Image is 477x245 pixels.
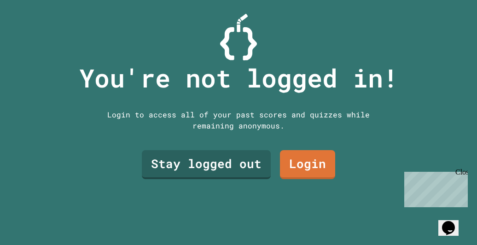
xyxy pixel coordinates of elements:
[79,59,398,97] p: You're not logged in!
[100,109,377,131] div: Login to access all of your past scores and quizzes while remaining anonymous.
[401,168,468,207] iframe: chat widget
[438,208,468,236] iframe: chat widget
[4,4,64,58] div: Chat with us now!Close
[280,150,335,179] a: Login
[142,150,271,179] a: Stay logged out
[220,14,257,60] img: Logo.svg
